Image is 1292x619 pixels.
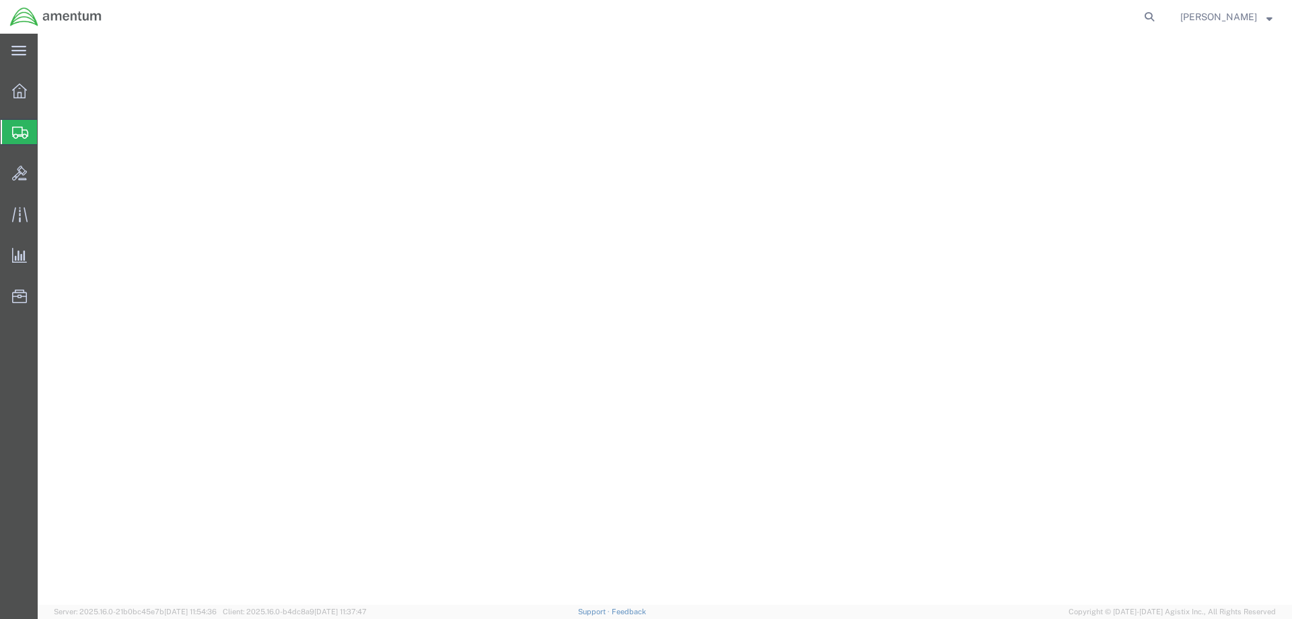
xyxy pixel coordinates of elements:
span: Server: 2025.16.0-21b0bc45e7b [54,608,217,616]
button: [PERSON_NAME] [1180,9,1273,25]
img: logo [9,7,102,27]
span: Client: 2025.16.0-b4dc8a9 [223,608,367,616]
iframe: FS Legacy Container [38,34,1292,605]
span: Copyright © [DATE]-[DATE] Agistix Inc., All Rights Reserved [1069,606,1276,618]
a: Feedback [612,608,646,616]
span: JONATHAN FLORY [1180,9,1257,24]
span: [DATE] 11:54:36 [164,608,217,616]
span: [DATE] 11:37:47 [314,608,367,616]
a: Support [578,608,612,616]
